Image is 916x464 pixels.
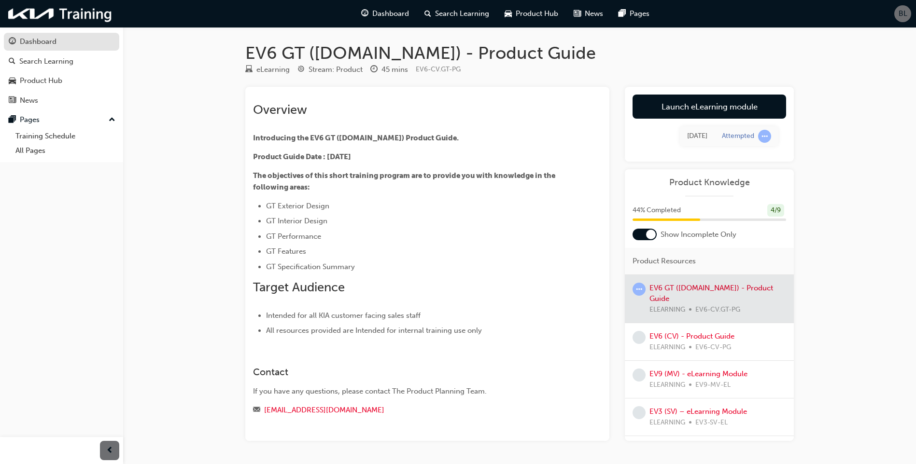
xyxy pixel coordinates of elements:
span: news-icon [574,8,581,20]
span: Target Audience [253,280,345,295]
span: email-icon [253,406,260,415]
div: Type [245,64,290,76]
img: kia-training [5,4,116,24]
a: EV3 (SV) – eLearning Module [649,407,747,416]
span: EV3-SV-EL [695,417,728,428]
a: Launch eLearning module [633,95,786,119]
span: ELEARNING [649,342,685,353]
span: ELEARNING [649,380,685,391]
span: Learning resource code [416,65,461,73]
span: GT Performance [266,232,321,241]
span: All resources provided are Intended for internal training use only [266,326,482,335]
span: guage-icon [361,8,368,20]
h1: EV6 GT ([DOMAIN_NAME]) - Product Guide [245,42,794,64]
button: Pages [4,111,119,129]
span: EV6-CV-PG [695,342,731,353]
span: news-icon [9,96,16,105]
div: Product Hub [20,75,62,86]
span: Dashboard [372,8,409,19]
a: search-iconSearch Learning [417,4,497,24]
a: All Pages [12,143,119,158]
span: car-icon [505,8,512,20]
div: News [20,95,38,106]
span: target-icon [297,66,305,74]
a: EV9 (MV) - eLearning Module [649,369,747,378]
div: Pages [20,114,40,125]
div: Email [253,404,567,416]
span: car-icon [9,77,16,85]
span: Overview [253,102,307,117]
span: News [585,8,603,19]
a: Product Knowledge [633,177,786,188]
a: car-iconProduct Hub [497,4,566,24]
div: 4 / 9 [767,204,784,217]
a: guage-iconDashboard [353,4,417,24]
span: ELEARNING [649,417,685,428]
a: Training Schedule [12,129,119,144]
div: Duration [370,64,408,76]
span: learningResourceType_ELEARNING-icon [245,66,253,74]
h3: Contact [253,367,567,378]
span: GT Exterior Design [266,202,329,210]
span: learningRecordVerb_NONE-icon [633,368,646,382]
div: 45 mins [381,64,408,75]
span: Search Learning [435,8,489,19]
a: EV6 (CV) - Product Guide [649,332,734,341]
button: DashboardSearch LearningProduct HubNews [4,31,119,111]
span: up-icon [109,114,115,126]
span: search-icon [9,57,15,66]
span: Introducing the EV6 GT ([DOMAIN_NAME]) Product Guide. [253,134,459,142]
span: GT Features [266,247,306,256]
a: News [4,92,119,109]
div: Stream: Product [309,64,363,75]
a: Product Hub [4,72,119,90]
span: pages-icon [619,8,626,20]
div: Search Learning [19,56,73,67]
div: Attempted [722,132,754,141]
span: learningRecordVerb_ATTEMPT-icon [758,130,771,143]
span: Product Resources [633,256,696,267]
span: clock-icon [370,66,378,74]
span: Pages [630,8,649,19]
span: GT Interior Design [266,217,327,225]
span: pages-icon [9,116,16,124]
span: learningRecordVerb_ATTEMPT-icon [633,283,646,296]
a: Search Learning [4,53,119,70]
span: Product Hub [516,8,558,19]
span: The objectives of this short training program are to provide you with knowledge in the following ... [253,171,557,191]
a: [EMAIL_ADDRESS][DOMAIN_NAME] [264,406,384,414]
span: guage-icon [9,38,16,46]
a: news-iconNews [566,4,611,24]
span: GT Specification Summary [266,262,355,271]
div: Wed Sep 17 2025 15:20:41 GMT+1000 (Australian Eastern Standard Time) [687,131,707,142]
span: BL [899,8,907,19]
span: Show Incomplete Only [661,229,736,240]
button: BL [894,5,911,22]
a: pages-iconPages [611,4,657,24]
span: search-icon [424,8,431,20]
span: learningRecordVerb_NONE-icon [633,331,646,344]
span: Intended for all KIA customer facing sales staff [266,311,421,320]
div: Dashboard [20,36,56,47]
span: prev-icon [106,445,113,457]
span: Product Guide Date : [DATE] [253,152,351,161]
a: Dashboard [4,33,119,51]
span: learningRecordVerb_NONE-icon [633,406,646,419]
div: Stream [297,64,363,76]
span: 44 % Completed [633,205,681,216]
div: eLearning [256,64,290,75]
span: EV9-MV-EL [695,380,731,391]
div: If you have any questions, please contact The Product Planning Team. [253,386,567,397]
